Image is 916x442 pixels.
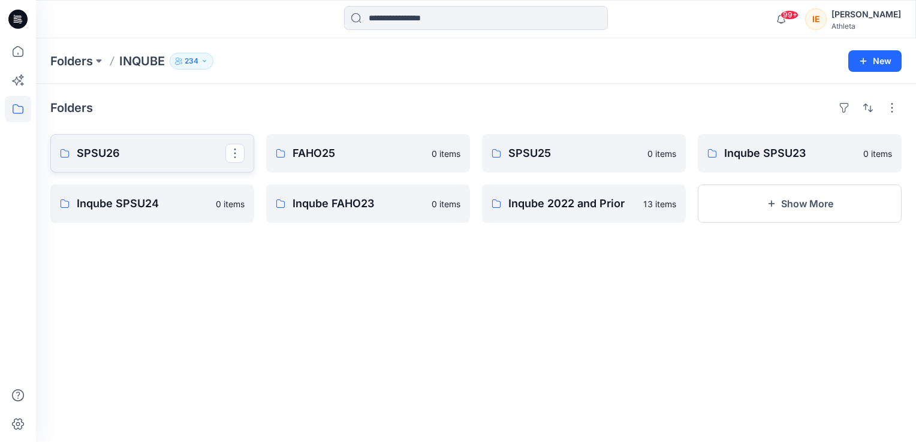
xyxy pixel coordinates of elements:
p: 0 items [647,147,676,160]
a: SPSU250 items [482,134,686,172]
a: Inqube SPSU230 items [698,134,902,172]
p: 0 items [216,198,245,210]
span: 99+ [781,10,799,20]
button: 234 [170,53,213,69]
a: FAHO250 items [266,134,470,172]
a: Inqube 2022 and Prior13 items [482,184,686,223]
button: New [848,50,902,72]
div: Athleta [831,22,901,31]
a: Inqube FAHO230 items [266,184,470,223]
p: Inqube SPSU23 [724,145,856,162]
a: Folders [50,53,93,69]
div: IE [805,8,827,30]
p: SPSU25 [508,145,640,162]
p: SPSU26 [77,145,225,162]
h4: Folders [50,101,93,115]
p: INQUBE [119,53,165,69]
p: Inqube 2022 and Prior [508,195,636,212]
p: 0 items [432,147,460,160]
p: 234 [185,55,198,68]
a: Inqube SPSU240 items [50,184,254,223]
p: 0 items [863,147,892,160]
a: SPSU26 [50,134,254,172]
p: 13 items [643,198,676,210]
button: Show More [698,184,902,223]
p: Inqube SPSU24 [77,195,209,212]
p: 0 items [432,198,460,210]
p: FAHO25 [293,145,424,162]
p: Inqube FAHO23 [293,195,424,212]
div: [PERSON_NAME] [831,7,901,22]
